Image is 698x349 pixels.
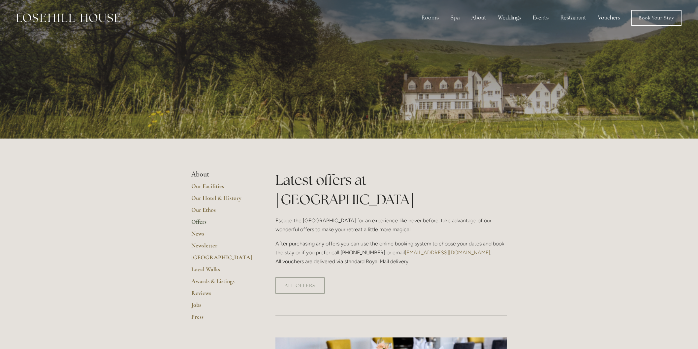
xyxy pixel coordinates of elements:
[527,11,554,24] div: Events
[275,277,325,294] a: ALL OFFERS
[445,11,465,24] div: Spa
[275,239,507,266] p: After purchasing any offers you can use the online booking system to choose your dates and book t...
[631,10,682,26] a: Book Your Stay
[191,266,254,277] a: Local Walks
[593,11,625,24] a: Vouchers
[16,14,120,22] img: Losehill House
[191,254,254,266] a: [GEOGRAPHIC_DATA]
[275,216,507,234] p: Escape the [GEOGRAPHIC_DATA] for an experience like never before, take advantage of our wonderful...
[191,313,254,325] a: Press
[191,289,254,301] a: Reviews
[466,11,492,24] div: About
[191,170,254,179] li: About
[191,194,254,206] a: Our Hotel & History
[191,230,254,242] a: News
[191,277,254,289] a: Awards & Listings
[191,242,254,254] a: Newsletter
[191,301,254,313] a: Jobs
[555,11,591,24] div: Restaurant
[275,170,507,209] h1: Latest offers at [GEOGRAPHIC_DATA]
[191,218,254,230] a: Offers
[416,11,444,24] div: Rooms
[493,11,526,24] div: Weddings
[191,182,254,194] a: Our Facilities
[191,206,254,218] a: Our Ethos
[405,249,490,256] a: [EMAIL_ADDRESS][DOMAIN_NAME]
